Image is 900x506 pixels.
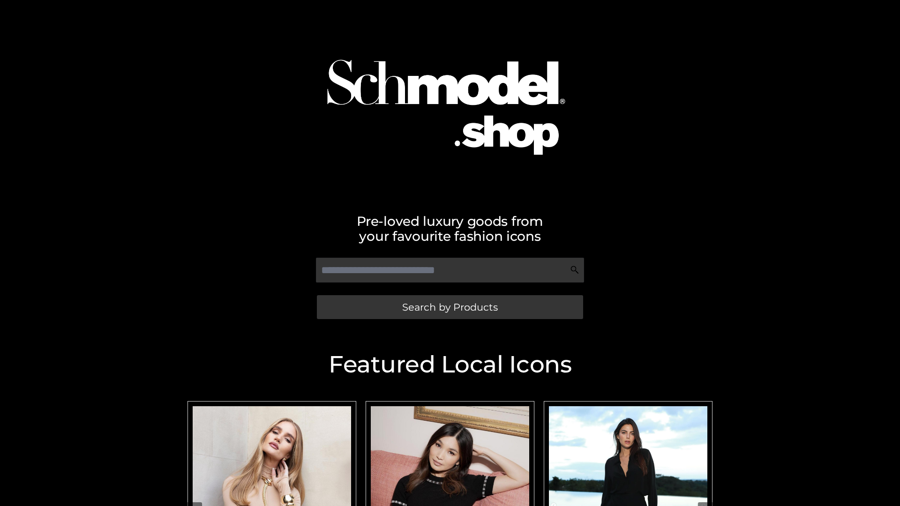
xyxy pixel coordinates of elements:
a: Search by Products [317,295,583,319]
h2: Pre-loved luxury goods from your favourite fashion icons [183,214,717,244]
span: Search by Products [402,302,498,312]
img: Search Icon [570,265,579,275]
h2: Featured Local Icons​ [183,353,717,376]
